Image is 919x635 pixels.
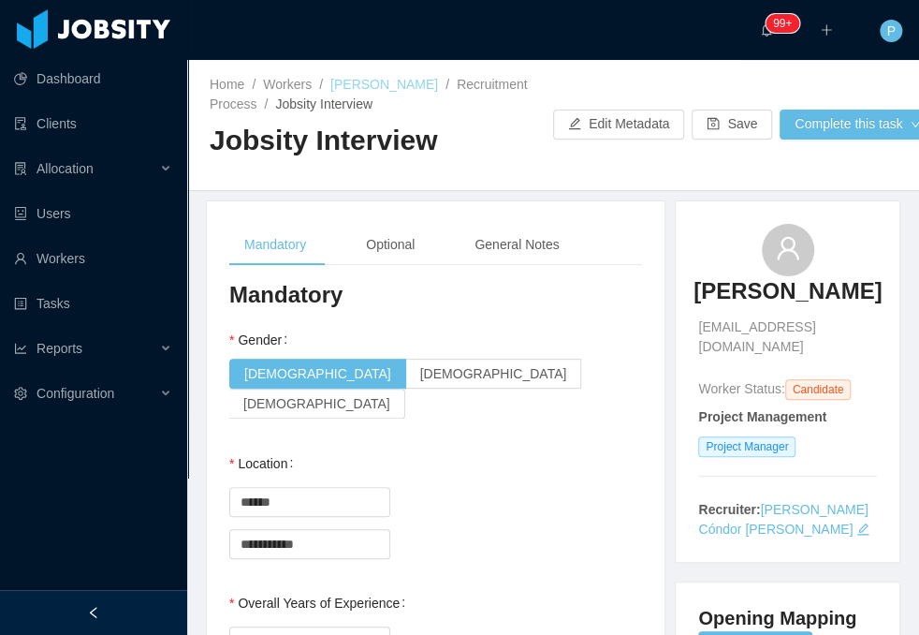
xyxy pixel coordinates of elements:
[330,77,438,92] a: [PERSON_NAME]
[698,605,856,631] h4: Opening Mapping
[210,77,244,92] a: Home
[820,23,833,37] i: icon: plus
[698,502,760,517] strong: Recruiter:
[14,105,172,142] a: icon: auditClients
[14,162,27,175] i: icon: solution
[14,60,172,97] a: icon: pie-chartDashboard
[459,224,574,266] div: General Notes
[36,161,94,176] span: Allocation
[698,381,784,396] span: Worker Status:
[229,332,295,347] label: Gender
[229,596,413,611] label: Overall Years of Experience
[553,110,684,140] button: icon: editEdit Metadata
[14,240,172,277] a: icon: userWorkers
[14,195,172,232] a: icon: robotUsers
[698,317,877,357] span: [EMAIL_ADDRESS][DOMAIN_NAME]
[244,366,391,381] span: [DEMOGRAPHIC_DATA]
[760,23,773,37] i: icon: bell
[698,502,868,537] a: [PERSON_NAME] Cóndor [PERSON_NAME]
[886,20,895,42] span: P
[14,342,27,355] i: icon: line-chart
[229,224,321,266] div: Mandatory
[275,96,372,111] span: Jobsity Interview
[693,276,882,306] h3: [PERSON_NAME]
[229,456,300,471] label: Location
[692,110,772,140] button: icon: saveSave
[14,387,27,400] i: icon: setting
[693,276,882,317] a: [PERSON_NAME]
[766,14,799,33] sup: 1735
[243,396,390,411] span: [DEMOGRAPHIC_DATA]
[210,77,528,111] a: Recruitment Process
[36,386,114,401] span: Configuration
[252,77,255,92] span: /
[351,224,430,266] div: Optional
[36,341,82,356] span: Reports
[785,379,852,400] span: Candidate
[420,366,567,381] span: [DEMOGRAPHIC_DATA]
[698,409,826,424] strong: Project Management
[263,77,312,92] a: Workers
[229,280,642,310] h3: Mandatory
[445,77,449,92] span: /
[210,122,553,160] h2: Jobsity Interview
[775,235,801,261] i: icon: user
[265,96,269,111] span: /
[698,436,795,457] span: Project Manager
[856,523,869,536] i: icon: edit
[14,285,172,322] a: icon: profileTasks
[319,77,323,92] span: /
